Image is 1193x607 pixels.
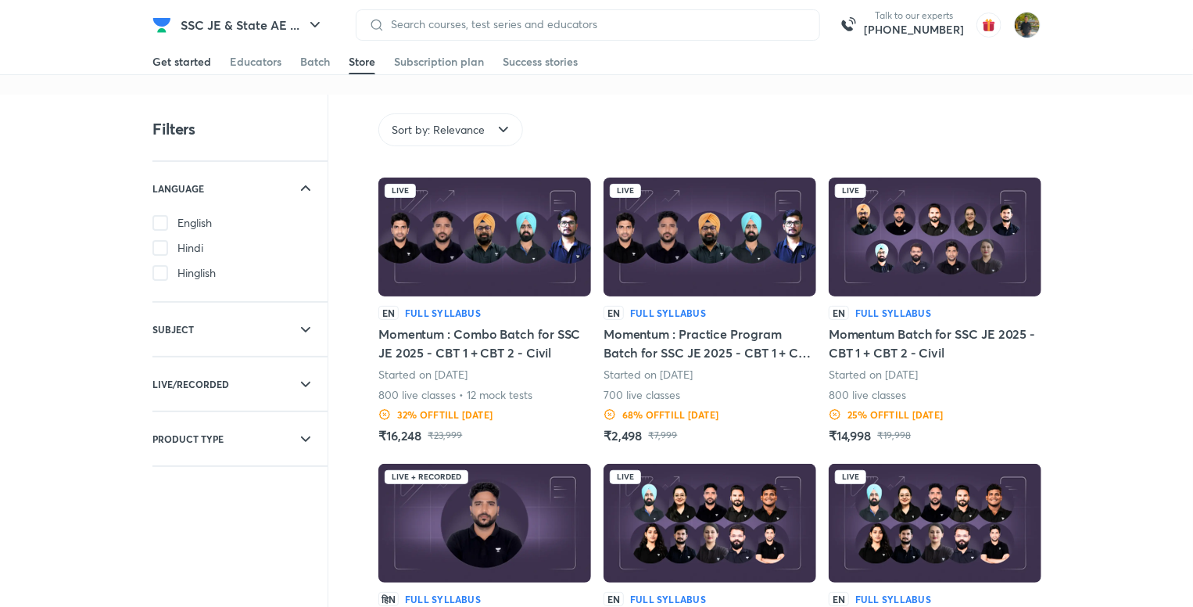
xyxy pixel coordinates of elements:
[604,426,643,445] h5: ₹2,498
[829,178,1041,296] img: Batch Thumbnail
[394,49,484,74] a: Subscription plan
[405,306,481,320] h6: Full Syllabus
[378,367,468,383] p: Started on [DATE]
[152,54,211,70] div: Get started
[152,181,204,196] h6: LANGUAGE
[829,426,871,445] h5: ₹14,998
[152,16,171,34] img: Company Logo
[829,325,1041,362] h5: Momentum Batch for SSC JE 2025 - CBT 1 + CBT 2 - Civil
[833,9,864,41] img: call-us
[177,265,216,281] span: Hinglish
[378,178,591,296] img: Batch Thumbnail
[604,592,624,606] p: EN
[378,464,591,583] img: Batch Thumbnail
[604,367,693,383] p: Started on [DATE]
[835,184,866,198] div: Live
[630,592,706,606] h6: Full Syllabus
[829,367,918,383] p: Started on [DATE]
[855,592,931,606] h6: Full Syllabus
[152,321,194,337] h6: SUBJECT
[864,22,964,38] a: [PHONE_NUMBER]
[622,408,718,422] h6: 68 % OFF till [DATE]
[630,306,706,320] h6: Full Syllabus
[847,408,943,422] h6: 25 % OFF till [DATE]
[349,49,375,74] a: Store
[300,49,330,74] a: Batch
[394,54,484,70] div: Subscription plan
[177,215,212,231] span: English
[177,240,203,256] span: Hindi
[604,178,816,296] img: Batch Thumbnail
[829,464,1041,583] img: Batch Thumbnail
[649,429,678,442] p: ₹7,999
[152,119,195,139] h4: Filters
[378,592,399,606] p: हिN
[378,387,533,403] p: 800 live classes • 12 mock tests
[976,13,1001,38] img: avatar
[604,464,816,583] img: Batch Thumbnail
[378,408,391,421] img: Discount Logo
[604,306,624,320] p: EN
[405,592,481,606] h6: Full Syllabus
[503,49,578,74] a: Success stories
[604,325,816,362] h5: Momentum : Practice Program Batch for SSC JE 2025 - CBT 1 + CBT 2 - Civil
[855,306,931,320] h6: Full Syllabus
[864,9,964,22] p: Talk to our experts
[503,54,578,70] div: Success stories
[1014,12,1041,38] img: shubham rawat
[385,470,468,484] div: Live + Recorded
[385,18,807,31] input: Search courses, test series and educators
[829,387,907,403] p: 800 live classes
[378,325,591,362] h5: Momentum : Combo Batch for SSC JE 2025 - CBT 1 + CBT 2 - Civil
[300,54,330,70] div: Batch
[392,122,485,138] span: Sort by: Relevance
[152,376,229,392] h6: LIVE/RECORDED
[378,306,399,320] p: EN
[829,408,841,421] img: Discount Logo
[604,387,681,403] p: 700 live classes
[171,9,334,41] button: SSC JE & State AE ...
[829,592,849,606] p: EN
[835,470,866,484] div: Live
[230,54,281,70] div: Educators
[349,54,375,70] div: Store
[230,49,281,74] a: Educators
[610,470,641,484] div: Live
[378,426,421,445] h5: ₹16,248
[604,408,616,421] img: Discount Logo
[428,429,462,442] p: ₹23,999
[610,184,641,198] div: Live
[152,49,211,74] a: Get started
[877,429,911,442] p: ₹19,998
[385,184,416,198] div: Live
[152,431,224,447] h6: PRODUCT TYPE
[397,408,493,422] h6: 32 % OFF till [DATE]
[829,306,849,320] p: EN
